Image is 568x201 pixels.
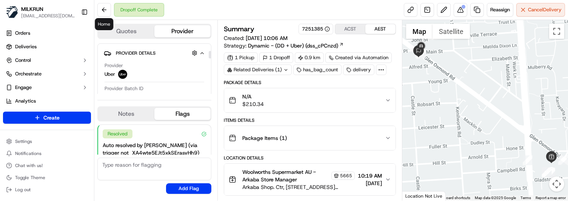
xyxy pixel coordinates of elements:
button: Settings [3,136,91,147]
div: Related Deliveries (1) [224,64,292,75]
button: ACST [335,24,365,34]
button: Notifications [3,148,91,159]
span: Create [43,114,60,121]
button: N/A$210.34 [224,88,395,112]
span: Engage [15,84,32,91]
span: Package Items ( 1 ) [242,134,287,142]
button: Orchestrate [3,68,91,80]
span: Orders [15,30,30,37]
span: Control [15,57,31,64]
button: Keyboard shortcuts [438,195,470,201]
span: Deliveries [15,43,37,50]
a: Dynamic - (DD + Uber) (dss_cPCnzd) [248,42,344,49]
span: [DATE] [358,180,382,187]
div: 16 [542,167,551,177]
div: 14 [545,168,555,178]
div: 7 [523,155,533,165]
span: Toggle Theme [15,175,45,181]
span: Settings [15,138,32,144]
span: Log out [15,187,31,193]
span: Provider Batch ID [105,85,143,92]
div: 11 [558,155,568,165]
span: Woolworths Supermarket AU - Arkaba Store Manager [242,168,329,183]
button: Control [3,54,91,66]
div: 17 [415,48,425,58]
a: Created via Automation [325,52,392,63]
span: Arkaba Shop. Ctr, [STREET_ADDRESS][PERSON_NAME][PERSON_NAME] [242,183,354,191]
button: Toggle Theme [3,172,91,183]
div: 18 [416,49,426,59]
a: Orders [3,27,91,39]
div: 0.9 km [295,52,324,63]
div: 10 [543,167,553,177]
div: Items Details [224,117,396,123]
a: Analytics [3,95,91,107]
button: Show street map [406,24,433,39]
button: Map camera controls [549,176,564,192]
span: 10:19 AM [358,172,382,180]
span: Created: [224,34,288,42]
button: Provider Details [104,47,205,59]
div: Home [95,18,113,30]
span: Reassign [490,6,510,13]
button: Create [3,112,91,124]
span: Analytics [15,98,36,104]
a: Deliveries [3,41,91,53]
button: 7251385 [302,26,330,32]
span: Map data ©2025 Google [475,196,516,200]
button: Package Items (1) [224,126,395,150]
span: 5665 [340,173,352,179]
div: Location Details [224,155,396,161]
span: Notifications [15,150,42,157]
button: Show satellite imagery [433,24,470,39]
span: Provider Details [116,50,155,56]
button: Notes [98,108,154,120]
a: Report a map error [536,196,566,200]
div: delivery [343,64,374,75]
span: Orchestrate [15,71,42,77]
button: Engage [3,81,91,94]
a: Terms (opens in new tab) [520,196,531,200]
div: Resolved [103,129,132,138]
button: Add Flag [166,183,211,194]
span: Cancel Delivery [528,6,562,13]
button: Quotes [98,25,154,37]
button: MILKRUNMILKRUN[EMAIL_ADDRESS][DOMAIN_NAME] [3,3,78,21]
span: bat_lFX5ShF_XkSLOgPjxEJt9g [105,93,174,100]
div: Auto resolved by [PERSON_NAME] (via trigger not_XA4wte5EJt5xkSErasvHh9) [103,141,206,157]
button: CancelDelivery [516,3,565,17]
div: Package Details [224,80,396,86]
span: Dynamic - (DD + Uber) (dss_cPCnzd) [248,42,338,49]
div: 8 [542,167,552,177]
button: AEST [365,24,396,34]
button: Woolworths Supermarket AU - Arkaba Store Manager5665Arkaba Shop. Ctr, [STREET_ADDRESS][PERSON_NAM... [224,164,395,195]
button: [EMAIL_ADDRESS][DOMAIN_NAME] [21,13,75,19]
span: Provider [105,62,123,69]
img: Google [404,191,429,201]
div: 1 Pickup [224,52,258,63]
button: MILKRUN [21,5,43,13]
button: Flags [154,108,211,120]
div: Strategy: [224,42,344,49]
h3: Summary [224,26,254,32]
span: Uber [105,71,115,78]
a: Open this area in Google Maps (opens a new window) [404,191,429,201]
div: 1 Dropoff [259,52,293,63]
span: [DATE] 10:06 AM [246,35,288,41]
div: has_bag_count [293,64,342,75]
button: Provider [154,25,211,37]
button: Reassign [487,3,513,17]
img: uber-new-logo.jpeg [118,70,127,79]
div: Location Not Live [402,191,446,201]
button: Toggle fullscreen view [549,24,564,39]
img: MILKRUN [6,6,18,18]
button: Log out [3,184,91,195]
span: Chat with us! [15,163,43,169]
span: $210.34 [242,100,264,108]
button: Chat with us! [3,160,91,171]
span: N/A [242,93,264,100]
